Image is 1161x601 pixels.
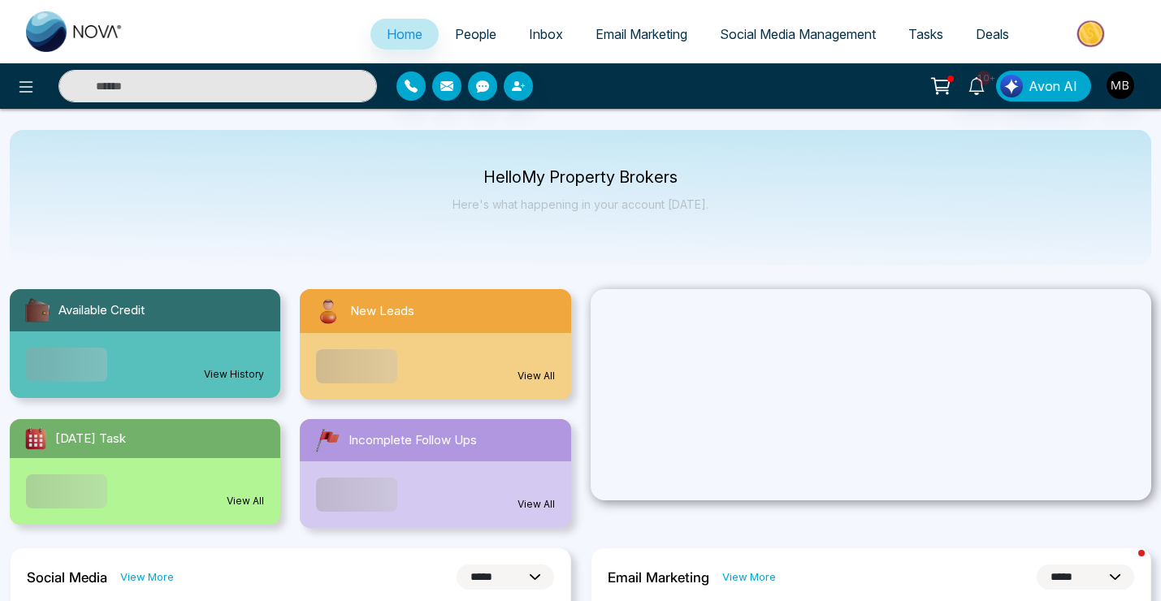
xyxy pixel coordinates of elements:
a: Email Marketing [579,19,704,50]
a: View All [518,497,555,512]
button: Avon AI [996,71,1091,102]
span: Deals [976,26,1009,42]
span: Incomplete Follow Ups [349,431,477,450]
span: Avon AI [1029,76,1077,96]
a: Deals [960,19,1025,50]
a: View More [722,569,776,585]
iframe: Intercom live chat [1106,546,1145,585]
span: Home [387,26,422,42]
span: Email Marketing [596,26,687,42]
p: Hello My Property Brokers [453,171,708,184]
a: People [439,19,513,50]
h2: Email Marketing [608,569,709,586]
span: Tasks [908,26,943,42]
img: User Avatar [1107,71,1134,99]
img: Lead Flow [1000,75,1023,97]
a: Social Media Management [704,19,892,50]
span: 10+ [977,71,991,85]
img: Market-place.gif [1033,15,1151,52]
span: People [455,26,496,42]
span: Social Media Management [720,26,876,42]
span: New Leads [350,302,414,321]
a: View All [227,494,264,508]
a: Tasks [892,19,960,50]
a: View History [204,367,264,382]
span: Inbox [529,26,563,42]
span: Available Credit [58,301,145,320]
span: [DATE] Task [55,430,126,448]
img: availableCredit.svg [23,296,52,325]
a: Incomplete Follow UpsView All [290,419,580,528]
a: 10+ [957,71,996,99]
img: followUps.svg [313,426,342,455]
a: New LeadsView All [290,289,580,400]
a: Home [370,19,439,50]
img: Nova CRM Logo [26,11,123,52]
img: newLeads.svg [313,296,344,326]
a: View More [120,569,174,585]
h2: Social Media [27,569,107,586]
p: Here's what happening in your account [DATE]. [453,197,708,211]
img: todayTask.svg [23,426,49,452]
a: Inbox [513,19,579,50]
a: View All [518,369,555,383]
